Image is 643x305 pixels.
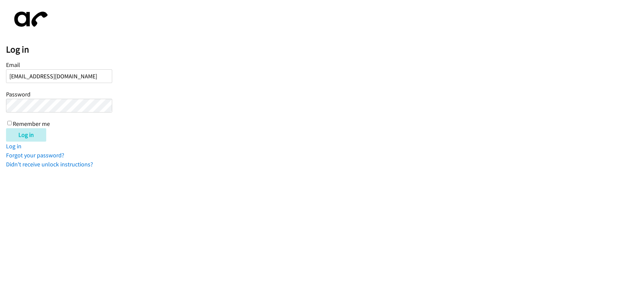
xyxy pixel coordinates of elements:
[6,160,93,168] a: Didn't receive unlock instructions?
[6,151,64,159] a: Forgot your password?
[6,6,53,32] img: aphone-8a226864a2ddd6a5e75d1ebefc011f4aa8f32683c2d82f3fb0802fe031f96514.svg
[6,61,20,69] label: Email
[6,90,30,98] label: Password
[6,44,643,55] h2: Log in
[13,120,50,128] label: Remember me
[6,128,46,142] input: Log in
[6,142,21,150] a: Log in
